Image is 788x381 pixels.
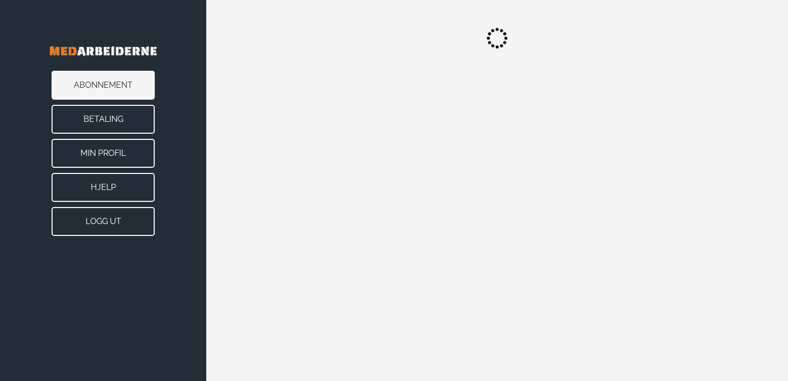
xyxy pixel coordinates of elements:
button: Min Profil [52,139,155,168]
button: Abonnement [52,71,155,100]
button: Betaling [52,105,155,134]
button: Logg ut [52,207,155,236]
img: Banner [21,31,186,71]
button: Hjelp [52,173,155,202]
